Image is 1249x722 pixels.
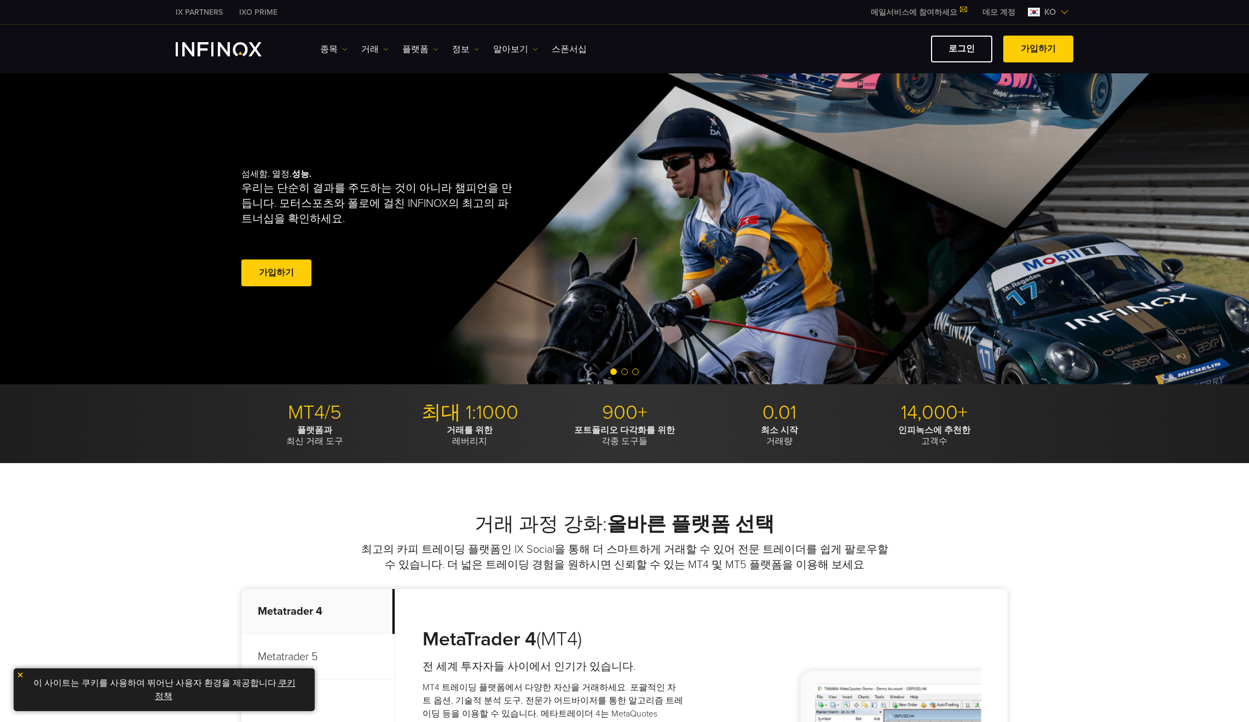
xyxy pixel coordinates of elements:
span: Go to slide 2 [621,368,628,375]
a: INFINOX [167,7,231,18]
strong: 인피녹스에 추천한 [898,425,970,436]
a: 로그인 [931,36,992,62]
a: INFINOX MENU [974,7,1024,18]
a: 알아보기 [493,43,538,56]
img: yellow close icon [16,671,24,679]
a: 종목 [320,43,348,56]
a: 가입하기 [241,259,311,286]
strong: MetaTrader 4 [423,627,536,651]
p: 이 사이트는 쿠키를 사용하여 뛰어난 사용자 환경을 제공합니다. . [19,674,309,706]
div: 섬세함. 열정. [241,151,586,307]
a: 거래 [361,43,389,56]
p: 최대 1:1000 [396,401,543,425]
strong: 올바른 플랫폼 선택 [607,512,774,536]
p: 최신 거래 도구 [241,425,388,447]
a: INFINOX Logo [176,42,287,56]
p: 거래량 [706,425,853,447]
p: 고객수 [861,425,1008,447]
p: Metatrader 4 [241,589,395,634]
a: 정보 [452,43,479,56]
p: 최고의 카피 트레이딩 플랫폼인 IX Social을 통해 더 스마트하게 거래할 수 있어 전문 트레이더를 쉽게 팔로우할 수 있습니다. 더 넓은 트레이딩 경험을 원하시면 신뢰할 수... [359,542,890,573]
p: 14,000+ [861,401,1008,425]
p: 0.01 [706,401,853,425]
strong: 포트폴리오 다각화를 위한 [574,425,675,436]
a: 스폰서십 [552,43,587,56]
span: Go to slide 1 [610,368,617,375]
p: 900+ [551,401,698,425]
strong: 최소 시작 [761,425,798,436]
a: 플랫폼 [402,43,438,56]
p: 우리는 단순히 결과를 주도하는 것이 아니라 챔피언을 만듭니다. 모터스포츠와 폴로에 걸친 INFINOX의 최고의 파트너십을 확인하세요. [241,181,517,227]
strong: 플랫폼과 [297,425,332,436]
strong: 성능. [292,169,311,180]
span: ko [1040,5,1060,19]
a: 메일서비스에 참여하세요 [863,8,974,17]
h4: 전 세계 투자자들 사이에서 인기가 있습니다. [423,659,684,674]
p: MT4/5 [241,401,388,425]
span: Go to slide 3 [632,368,639,375]
a: 가입하기 [1003,36,1073,62]
a: INFINOX [231,7,286,18]
h2: 거래 과정 강화: [241,512,1008,536]
h3: (MT4) [423,627,684,651]
strong: 거래를 위한 [447,425,493,436]
p: 각종 도구들 [551,425,698,447]
p: Metatrader 5 [241,634,395,680]
p: 레버리지 [396,425,543,447]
